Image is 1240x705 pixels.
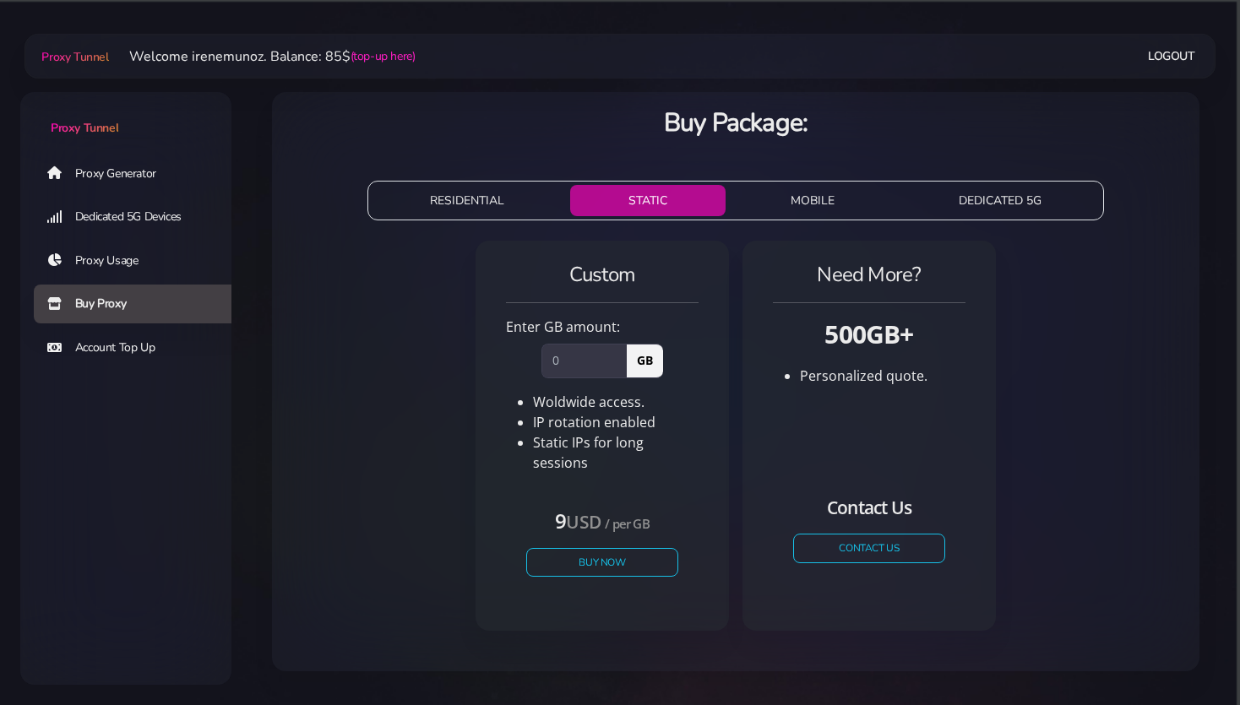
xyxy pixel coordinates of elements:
[773,261,965,289] h4: Need More?
[372,185,563,216] button: RESIDENTIAL
[41,49,108,65] span: Proxy Tunnel
[20,92,231,137] a: Proxy Tunnel
[605,515,650,532] small: / per GB
[732,185,894,216] button: MOBILE
[533,392,699,412] li: Woldwide access.
[34,285,245,323] a: Buy Proxy
[1158,623,1219,684] iframe: Webchat Widget
[506,261,699,289] h4: Custom
[1148,41,1195,72] a: Logout
[109,46,416,67] li: Welcome irenemunoz. Balance: 85$
[34,328,245,367] a: Account Top Up
[793,534,945,563] a: CONTACT US
[827,496,911,519] small: Contact Us
[566,510,601,534] small: USD
[38,43,108,70] a: Proxy Tunnel
[286,106,1186,140] h3: Buy Package:
[773,317,965,351] h3: 500GB+
[570,185,726,216] button: STATIC
[533,432,699,473] li: Static IPs for long sessions
[34,198,245,236] a: Dedicated 5G Devices
[496,317,709,337] div: Enter GB amount:
[626,344,663,377] span: GB
[533,412,699,432] li: IP rotation enabled
[51,120,118,136] span: Proxy Tunnel
[900,185,1101,216] button: DEDICATED 5G
[541,344,627,377] input: 0
[34,241,245,280] a: Proxy Usage
[800,366,965,386] li: Personalized quote.
[351,47,416,65] a: (top-up here)
[526,507,678,534] h4: 9
[34,154,245,193] a: Proxy Generator
[526,548,678,578] button: Buy Now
